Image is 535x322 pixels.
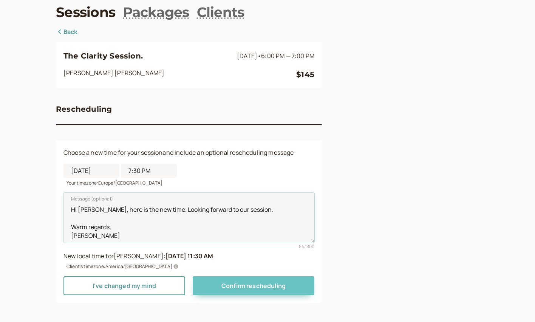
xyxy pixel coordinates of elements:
[63,193,314,242] textarea: Message (optional)
[63,251,314,261] div: New local time for [PERSON_NAME] :
[197,3,244,22] a: Clients
[121,164,177,178] input: 12:00 AM
[497,286,535,322] iframe: Chat Widget
[63,276,185,295] a: I've changed my mind
[193,276,314,295] button: Confirm rescheduling
[63,50,234,62] h3: The Clarity Session.
[56,27,78,37] a: Back
[261,52,314,60] span: 6:00 PM — 7:00 PM
[237,52,314,60] span: [DATE]
[123,3,189,22] a: Packages
[63,164,119,178] input: Start date
[56,103,112,115] h3: Rescheduling
[71,195,113,203] span: Message (optional)
[221,282,286,290] span: Confirm rescheduling
[56,3,115,22] a: Sessions
[63,261,314,270] div: Client's timezone: America/[GEOGRAPHIC_DATA]
[63,148,314,158] p: Choose a new time for your session and include an optional rescheduling message
[63,178,314,186] div: Your timezone: Europe/[GEOGRAPHIC_DATA]
[63,68,296,80] div: [PERSON_NAME] [PERSON_NAME]
[165,252,213,260] b: [DATE] 11:30 AM
[296,68,314,80] div: $145
[257,52,261,60] span: •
